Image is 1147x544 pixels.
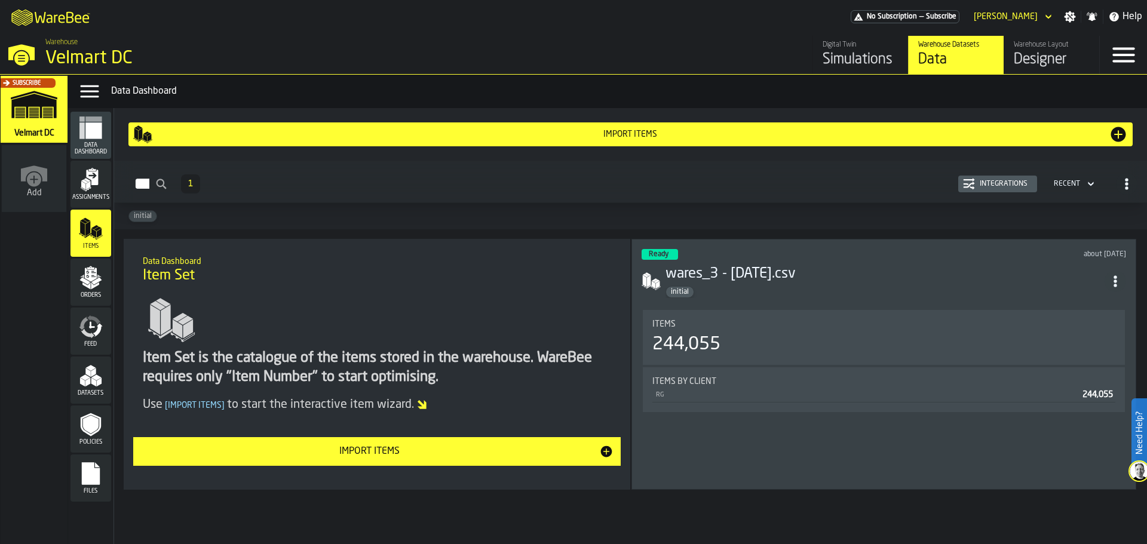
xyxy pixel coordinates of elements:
section: card-ItemSetDashboardCard [642,308,1126,480]
div: Simulations [823,50,898,69]
div: StatList-item-RG [652,386,1115,402]
div: Updated: 7/7/2025, 11:33:47 AM Created: 7/7/2025, 10:48:44 AM [903,250,1126,259]
div: DropdownMenuValue-Anton Hikal [974,12,1038,21]
div: Use to start the interactive item wizard. [143,397,612,413]
label: button-toggle-Menu [1100,36,1147,74]
div: Title [652,319,1115,329]
span: Items [70,243,111,250]
span: Help [1123,10,1142,24]
span: Ready [649,251,668,258]
button: button-Import Items [128,122,1133,146]
span: initial [129,212,157,220]
div: Import Items [152,130,1109,139]
span: Orders [70,292,111,299]
div: Warehouse Layout [1014,41,1090,49]
div: Title [652,377,1115,386]
button: button-Import Items [133,437,621,466]
li: menu Feed [70,308,111,355]
span: Feed [70,341,111,348]
span: Items [652,319,676,329]
span: Subscribe [13,80,41,87]
span: Items by client [652,377,716,386]
div: Integrations [975,180,1032,188]
a: link-to-/wh/i/f27944ef-e44e-4cb8-aca8-30c52093261f/data [908,36,1004,74]
div: 244,055 [652,334,720,355]
div: Warehouse Datasets [918,41,994,49]
div: stat-Items [643,310,1125,365]
li: menu Assignments [70,161,111,208]
span: Files [70,488,111,494]
span: ] [222,401,225,410]
label: button-toggle-Settings [1059,11,1081,23]
div: Data Dashboard [111,84,1142,99]
span: — [919,13,924,21]
label: Need Help? [1133,399,1146,466]
div: stat-Items by client [643,367,1125,412]
button: button-Integrations [958,176,1037,192]
a: link-to-/wh/i/f27944ef-e44e-4cb8-aca8-30c52093261f/simulations [1,76,68,145]
div: ItemListCard- [124,239,631,490]
span: Policies [70,439,111,445]
div: DropdownMenuValue-Anton Hikal [969,10,1054,24]
label: button-toggle-Help [1103,10,1147,24]
li: menu Files [70,454,111,502]
div: Designer [1014,50,1090,69]
div: RG [655,391,1078,399]
div: Import Items [140,444,600,459]
label: button-toggle-Notifications [1081,11,1103,23]
div: ButtonLoadMore-Load More-Prev-First-Last [176,174,205,193]
a: link-to-/wh/i/f27944ef-e44e-4cb8-aca8-30c52093261f/designer [1004,36,1099,74]
span: 1 [188,180,193,188]
span: Import Items [162,401,227,410]
li: menu Data Dashboard [70,112,111,159]
span: Item Set [143,266,195,285]
li: menu Items [70,210,111,257]
h2: button-Items [114,161,1147,203]
a: link-to-/wh/i/f27944ef-e44e-4cb8-aca8-30c52093261f/simulations [812,36,908,74]
span: Add [27,188,42,198]
div: ItemListCard-DashboardItemContainer [631,239,1136,490]
label: button-toggle-Data Menu [73,79,106,103]
h2: Sub Title [143,254,612,266]
span: Assignments [70,194,111,201]
span: Datasets [70,390,111,397]
div: DropdownMenuValue-4 [1049,177,1097,191]
span: initial [666,288,694,296]
li: menu Orders [70,259,111,306]
div: Menu Subscription [851,10,959,23]
div: Item Set is the catalogue of the items stored in the warehouse. WareBee requires only "Item Numbe... [143,349,612,387]
span: Data Dashboard [70,142,111,155]
div: DropdownMenuValue-4 [1054,180,1080,188]
a: link-to-/wh/new [2,145,66,214]
span: [ [165,401,168,410]
div: wares_3 - 2025-07-07.csv [665,265,1105,284]
div: title-Item Set [133,248,621,291]
span: No Subscription [867,13,917,21]
li: menu Policies [70,405,111,453]
div: Velmart DC [45,48,368,69]
li: menu Datasets [70,356,111,404]
span: Warehouse [45,38,78,47]
a: link-to-/wh/i/f27944ef-e44e-4cb8-aca8-30c52093261f/pricing/ [851,10,959,23]
span: Subscribe [926,13,956,21]
h3: wares_3 - [DATE].csv [665,265,1105,284]
div: Data [918,50,994,69]
div: Digital Twin [823,41,898,49]
span: 244,055 [1082,391,1113,399]
div: status-3 2 [642,249,678,260]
